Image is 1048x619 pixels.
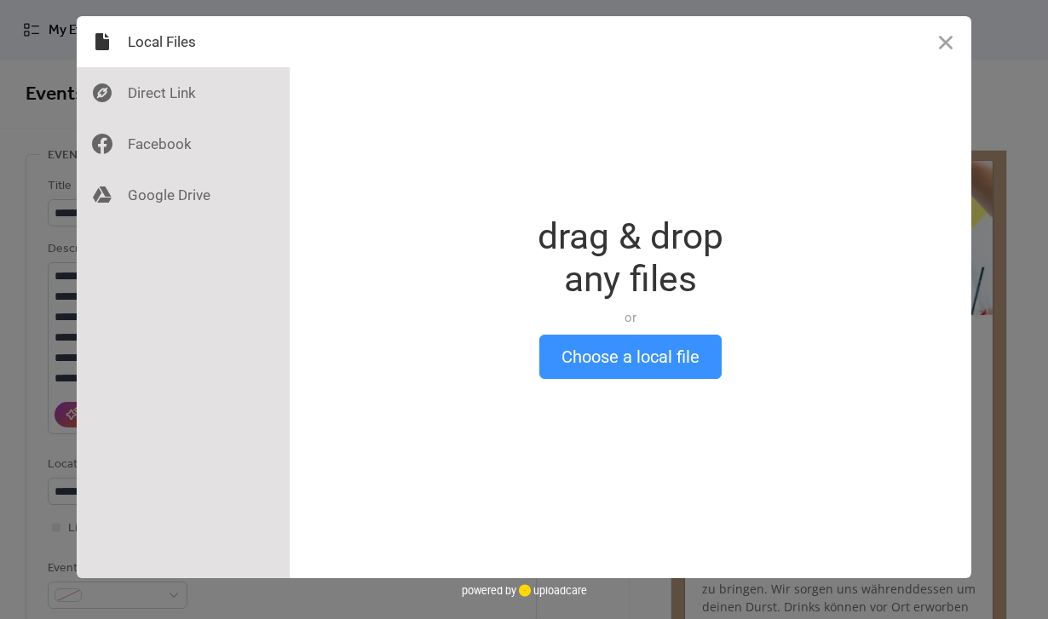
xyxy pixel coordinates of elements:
a: uploadcare [516,584,587,597]
div: powered by [462,578,587,604]
button: Choose a local file [539,335,722,379]
div: Facebook [77,118,290,169]
div: Google Drive [77,169,290,221]
div: Direct Link [77,67,290,118]
div: drag & drop any files [538,215,723,301]
button: Close [920,16,971,67]
div: or [538,309,723,326]
div: Local Files [77,16,290,67]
